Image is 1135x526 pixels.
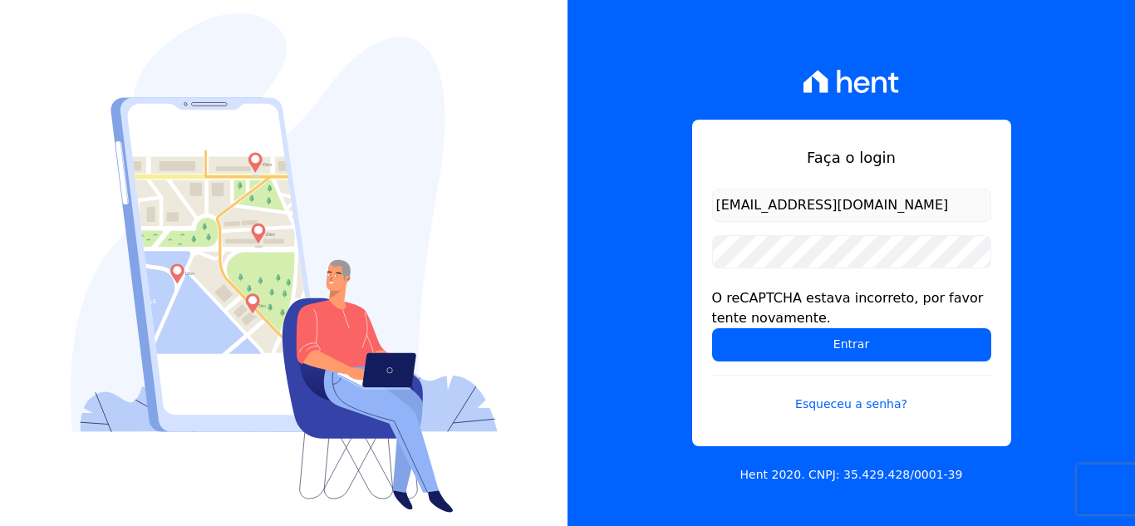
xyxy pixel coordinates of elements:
img: Login [71,13,498,513]
input: Email [712,189,991,222]
p: Hent 2020. CNPJ: 35.429.428/0001-39 [740,466,963,484]
input: Entrar [712,328,991,361]
a: Esqueceu a senha? [712,375,991,413]
div: O reCAPTCHA estava incorreto, por favor tente novamente. [712,288,991,328]
h1: Faça o login [712,146,991,169]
